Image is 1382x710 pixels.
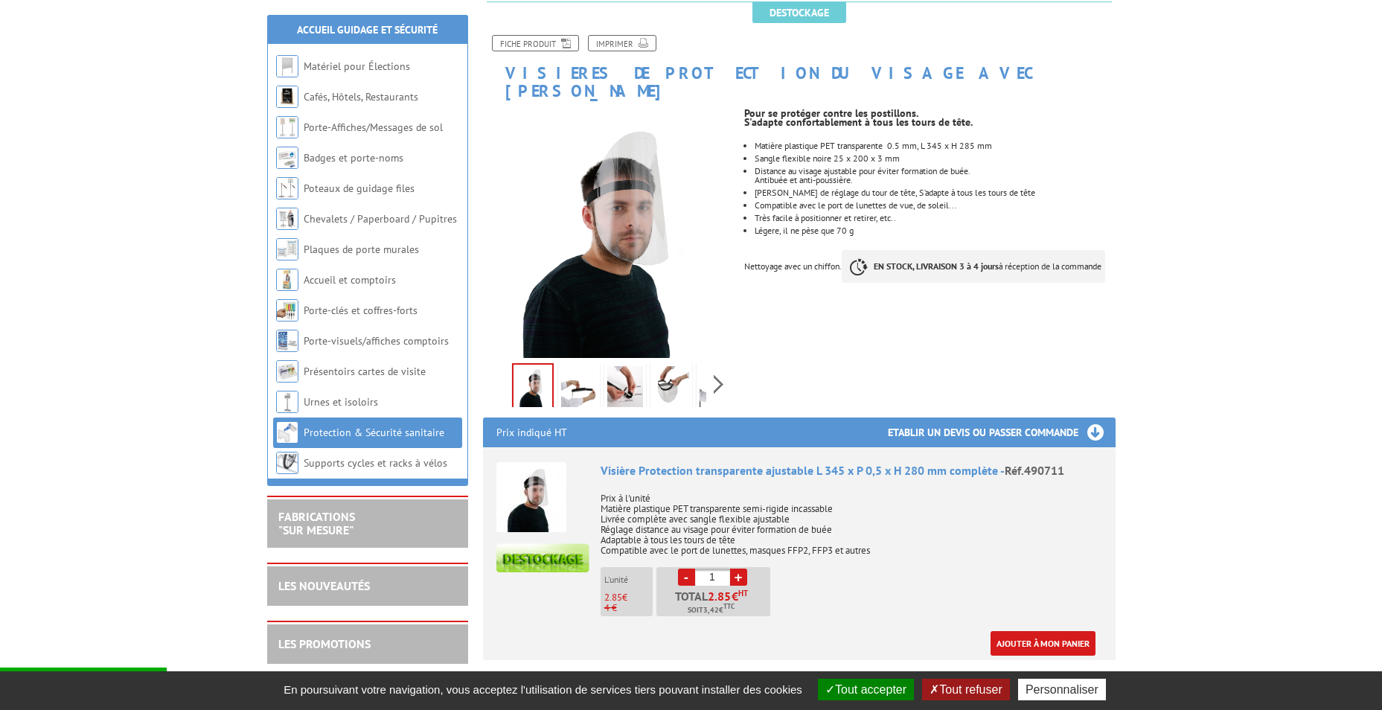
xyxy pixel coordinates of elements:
[660,590,770,616] p: Total
[653,366,689,412] img: visieres_de_protection_490711_04.jpg
[472,1,1127,100] h1: VISIERES DE PROTECTION DU VISAGE AVEC [PERSON_NAME]
[755,188,1115,197] p: [PERSON_NAME] de réglage du tour de tête, S’adapte à tous les tours de tête
[304,60,410,73] a: Matériel pour Élections
[304,426,444,439] a: Protection & Sécurité sanitaire
[496,543,589,572] img: destockage
[818,679,914,700] button: Tout accepter
[278,578,370,593] a: LES NOUVEAUTÉS
[1005,463,1064,478] span: Réf.490711
[304,151,403,164] a: Badges et porte-noms
[730,569,747,586] a: +
[276,683,810,696] span: En poursuivant votre navigation, vous acceptez l'utilisation de services tiers pouvant installer ...
[842,250,1105,283] p: à réception de la commande
[700,366,735,412] img: visieres_de_protection_490711_05.jpg
[922,679,1009,700] button: Tout refuser
[588,35,656,51] a: Imprimer
[276,421,298,444] img: Protection & Sécurité sanitaire
[276,177,298,199] img: Poteaux de guidage files
[304,334,449,348] a: Porte-visuels/affiches comptoirs
[276,238,298,260] img: Plaques de porte murales
[755,226,1115,235] p: Légere, il ne pèse que 70 g
[304,90,418,103] a: Cafés, Hôtels, Restaurants
[711,372,726,397] span: Next
[604,591,622,604] span: 2.85
[755,201,1115,210] li: Compatible avec le port de lunettes de vue, de soleil...
[276,116,298,138] img: Porte-Affiches/Messages de sol
[304,273,396,287] a: Accueil et comptoirs
[297,23,438,36] a: Accueil Guidage et Sécurité
[276,360,298,383] img: Présentoirs cartes de visite
[304,456,447,470] a: Supports cycles et racks à vélos
[688,604,735,616] span: Soit €
[278,636,371,651] a: LES PROMOTIONS
[755,214,1115,223] li: Très facile à positionner et retirer, etc..
[276,330,298,352] img: Porte-visuels/affiches comptoirs
[678,569,695,586] a: -
[874,260,999,272] strong: EN STOCK, LIVRAISON 3 à 4 jours
[492,35,579,51] a: Fiche produit
[991,631,1095,656] a: Ajouter à mon panier
[304,182,415,195] a: Poteaux de guidage files
[752,2,846,23] span: Destockage
[601,483,1102,556] p: Prix à l'unité Matière plastique PET transparente semi-rigide incassable Livrée complète avec san...
[604,575,653,585] p: L'unité
[304,304,418,317] a: Porte-clés et coffres-forts
[601,462,1102,479] div: Visière Protection transparente ajustable L 345 x P 0,5 x H 280 mm complète -
[276,86,298,108] img: Cafés, Hôtels, Restaurants
[755,176,1115,185] p: Antibuée et anti-poussière.
[888,418,1116,447] h3: Etablir un devis ou passer commande
[744,118,1115,127] p: S'adapte confortablement à tous les tours de tête.
[604,592,653,603] p: €
[276,269,298,291] img: Accueil et comptoirs
[514,365,552,411] img: visieres_de_protection_490711.jpg
[304,243,419,256] a: Plaques de porte murales
[604,603,653,613] p: 4 €
[276,147,298,169] img: Badges et porte-noms
[607,366,643,412] img: visieres_de_protection_490711_07.jpg
[276,299,298,322] img: Porte-clés et coffres-forts
[738,588,748,598] sup: HT
[304,212,457,226] a: Chevalets / Paperboard / Pupitres
[278,509,355,537] a: FABRICATIONS"Sur Mesure"
[755,154,1115,163] p: Sangle flexible noire 25 x 200 x 3 mm
[723,602,735,610] sup: TTC
[703,604,719,616] span: 3,42
[276,55,298,77] img: Matériel pour Élections
[496,418,567,447] p: Prix indiqué HT
[708,590,732,602] span: 2.85
[304,121,443,134] a: Porte-Affiches/Messages de sol
[304,395,378,409] a: Urnes et isoloirs
[755,141,1115,150] p: Matière plastique PET transparente 0.5 mm, L 345 x H 285 mm
[755,167,1115,176] p: Distance au visage ajustable pour éviter formation de buée.
[276,452,298,474] img: Supports cycles et racks à vélos
[732,590,738,602] span: €
[483,107,734,358] img: visieres_de_protection_490711.jpg
[561,366,597,412] img: visieres_de_protection_490711_03.jpg
[744,100,1126,298] div: Nettoyage avec un chiffon.
[276,208,298,230] img: Chevalets / Paperboard / Pupitres
[276,391,298,413] img: Urnes et isoloirs
[304,365,426,378] a: Présentoirs cartes de visite
[1018,679,1106,700] button: Personnaliser (fenêtre modale)
[496,462,566,532] img: Visière Protection transparente ajustable L 345 x P 0,5 x H 280 mm complète
[744,109,1115,118] p: Pour se protéger contre les postillons.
